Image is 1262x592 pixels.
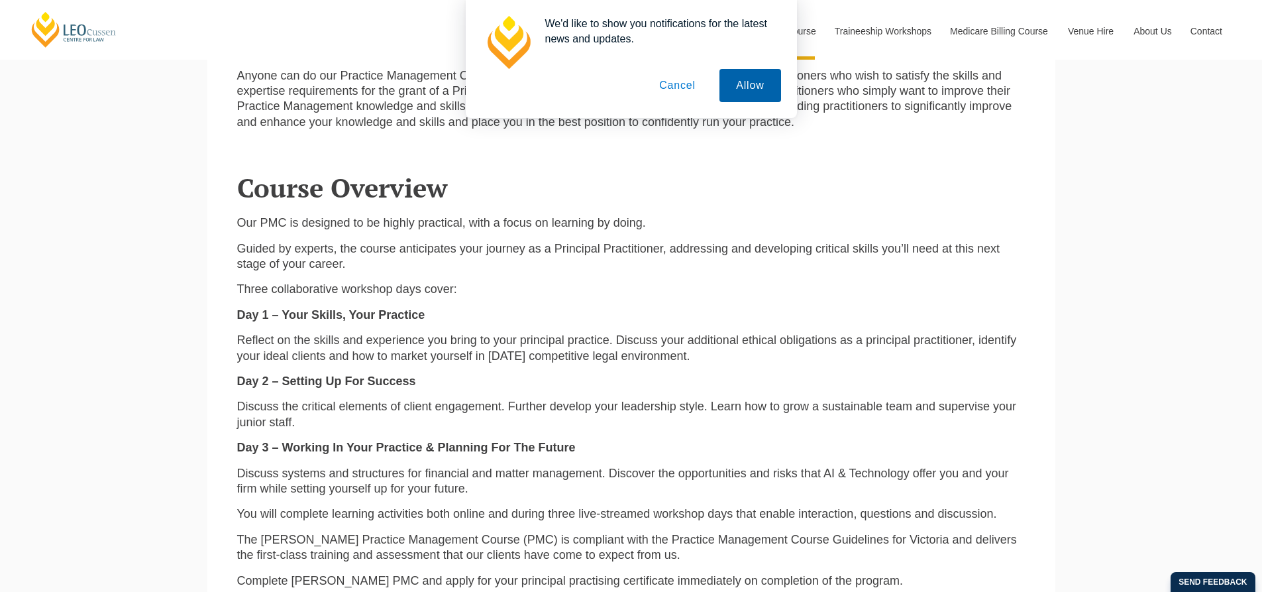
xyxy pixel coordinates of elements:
p: Our PMC is designed to be highly practical, with a focus on learning by doing. [237,215,1025,231]
p: Discuss the critical elements of client engagement. Further develop your leadership style. Learn ... [237,399,1025,430]
p: The [PERSON_NAME] Practice Management Course (PMC) is compliant with the Practice Management Cour... [237,532,1025,563]
div: We'd like to show you notifications for the latest news and updates. [535,16,781,46]
strong: Day 1 – Your Skills, Your Practice [237,308,425,322]
p: You will complete learning activities both online and during three live-streamed workshop days th... [237,506,1025,522]
p: Complete [PERSON_NAME] PMC and apply for your principal practising certificate immediately on com... [237,573,1025,589]
button: Allow [719,69,780,102]
strong: Day 3 – Working In Your Practice & Planning For The Future [237,441,576,454]
p: Guided by experts, the course anticipates your journey as a Principal Practitioner, addressing an... [237,241,1025,272]
button: Cancel [643,69,712,102]
strong: Day 2 – Setting Up For Success [237,375,416,388]
h2: Course Overview [237,173,1025,202]
p: Discuss systems and structures for financial and matter management. Discover the opportunities an... [237,466,1025,497]
img: notification icon [482,16,535,69]
p: Reflect on the skills and experience you bring to your principal practice. Discuss your additiona... [237,333,1025,364]
p: Three collaborative workshop days cover: [237,282,1025,297]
